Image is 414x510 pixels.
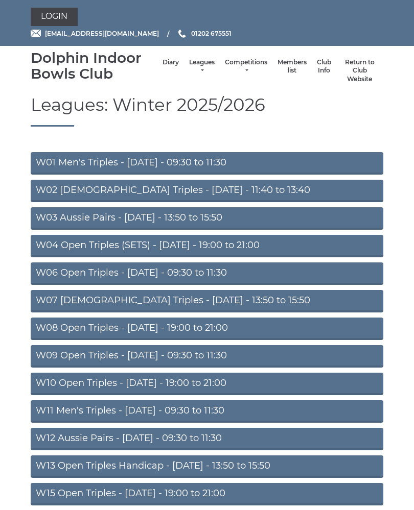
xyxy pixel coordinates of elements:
[31,318,383,340] a: W08 Open Triples - [DATE] - 19:00 to 21:00
[31,235,383,257] a: W04 Open Triples (SETS) - [DATE] - 19:00 to 21:00
[31,428,383,450] a: W12 Aussie Pairs - [DATE] - 09:30 to 11:30
[31,29,159,38] a: Email [EMAIL_ADDRESS][DOMAIN_NAME]
[317,58,331,75] a: Club Info
[177,29,232,38] a: Phone us 01202 675551
[31,290,383,312] a: W07 [DEMOGRAPHIC_DATA] Triples - [DATE] - 13:50 to 15:50
[278,58,307,75] a: Members list
[31,207,383,230] a: W03 Aussie Pairs - [DATE] - 13:50 to 15:50
[178,30,186,38] img: Phone us
[31,373,383,395] a: W10 Open Triples - [DATE] - 19:00 to 21:00
[163,58,179,67] a: Diary
[31,455,383,478] a: W13 Open Triples Handicap - [DATE] - 13:50 to 15:50
[31,8,78,26] a: Login
[31,180,383,202] a: W02 [DEMOGRAPHIC_DATA] Triples - [DATE] - 11:40 to 13:40
[31,483,383,505] a: W15 Open Triples - [DATE] - 19:00 to 21:00
[31,152,383,175] a: W01 Men's Triples - [DATE] - 09:30 to 11:30
[31,30,41,37] img: Email
[31,95,383,126] h1: Leagues: Winter 2025/2026
[31,400,383,423] a: W11 Men's Triples - [DATE] - 09:30 to 11:30
[341,58,378,84] a: Return to Club Website
[45,30,159,37] span: [EMAIL_ADDRESS][DOMAIN_NAME]
[191,30,232,37] span: 01202 675551
[31,50,157,82] div: Dolphin Indoor Bowls Club
[189,58,215,75] a: Leagues
[31,345,383,368] a: W09 Open Triples - [DATE] - 09:30 to 11:30
[225,58,267,75] a: Competitions
[31,262,383,285] a: W06 Open Triples - [DATE] - 09:30 to 11:30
